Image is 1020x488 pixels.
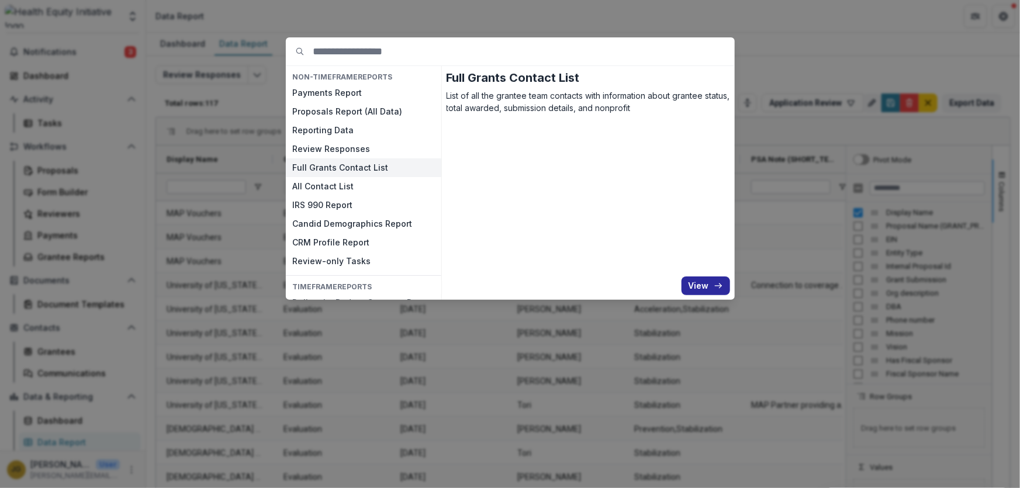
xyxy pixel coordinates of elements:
[286,196,441,214] button: IRS 990 Report
[286,71,441,84] h4: NON-TIMEFRAME Reports
[286,214,441,233] button: Candid Demographics Report
[286,177,441,196] button: All Contact List
[286,294,441,313] button: Dollars by Budget Category Report
[286,252,441,271] button: Review-only Tasks
[286,281,441,293] h4: TIMEFRAME Reports
[286,233,441,252] button: CRM Profile Report
[447,89,730,114] p: List of all the grantee team contacts with information about grantee status, total awarded, submi...
[286,121,441,140] button: Reporting Data
[286,158,441,177] button: Full Grants Contact List
[286,102,441,121] button: Proposals Report (All Data)
[447,71,730,85] h2: Full Grants Contact List
[682,276,730,295] button: View
[286,140,441,158] button: Review Responses
[286,84,441,102] button: Payments Report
